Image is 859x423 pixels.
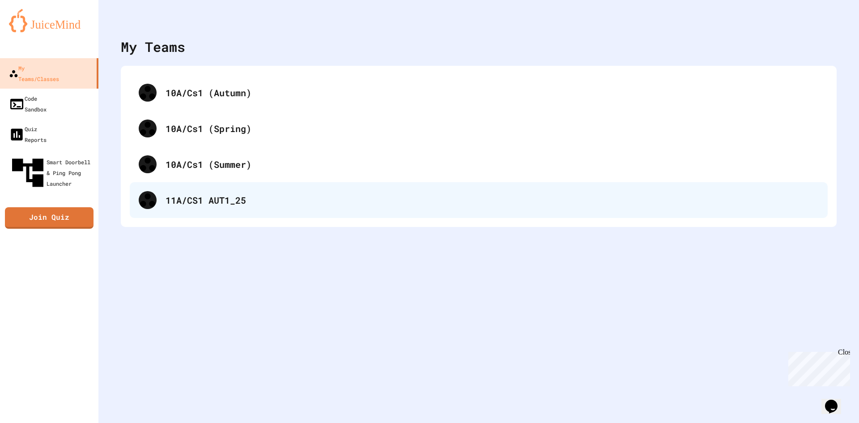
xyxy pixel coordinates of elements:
div: 10A/Cs1 (Spring) [130,111,828,146]
div: My Teams [121,37,185,57]
div: 11A/CS1 AUT1_25 [166,193,819,207]
div: 10A/Cs1 (Spring) [166,122,819,135]
div: 10A/Cs1 (Summer) [130,146,828,182]
div: 10A/Cs1 (Summer) [166,158,819,171]
div: 10A/Cs1 (Autumn) [130,75,828,111]
div: My Teams/Classes [9,63,59,84]
iframe: chat widget [821,387,850,414]
a: Join Quiz [5,207,94,229]
iframe: chat widget [785,348,850,386]
div: 11A/CS1 AUT1_25 [130,182,828,218]
div: 10A/Cs1 (Autumn) [166,86,819,99]
div: Chat with us now!Close [4,4,62,57]
div: Quiz Reports [9,124,47,145]
img: logo-orange.svg [9,9,89,32]
div: Code Sandbox [9,93,47,115]
div: Smart Doorbell & Ping Pong Launcher [9,154,95,192]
